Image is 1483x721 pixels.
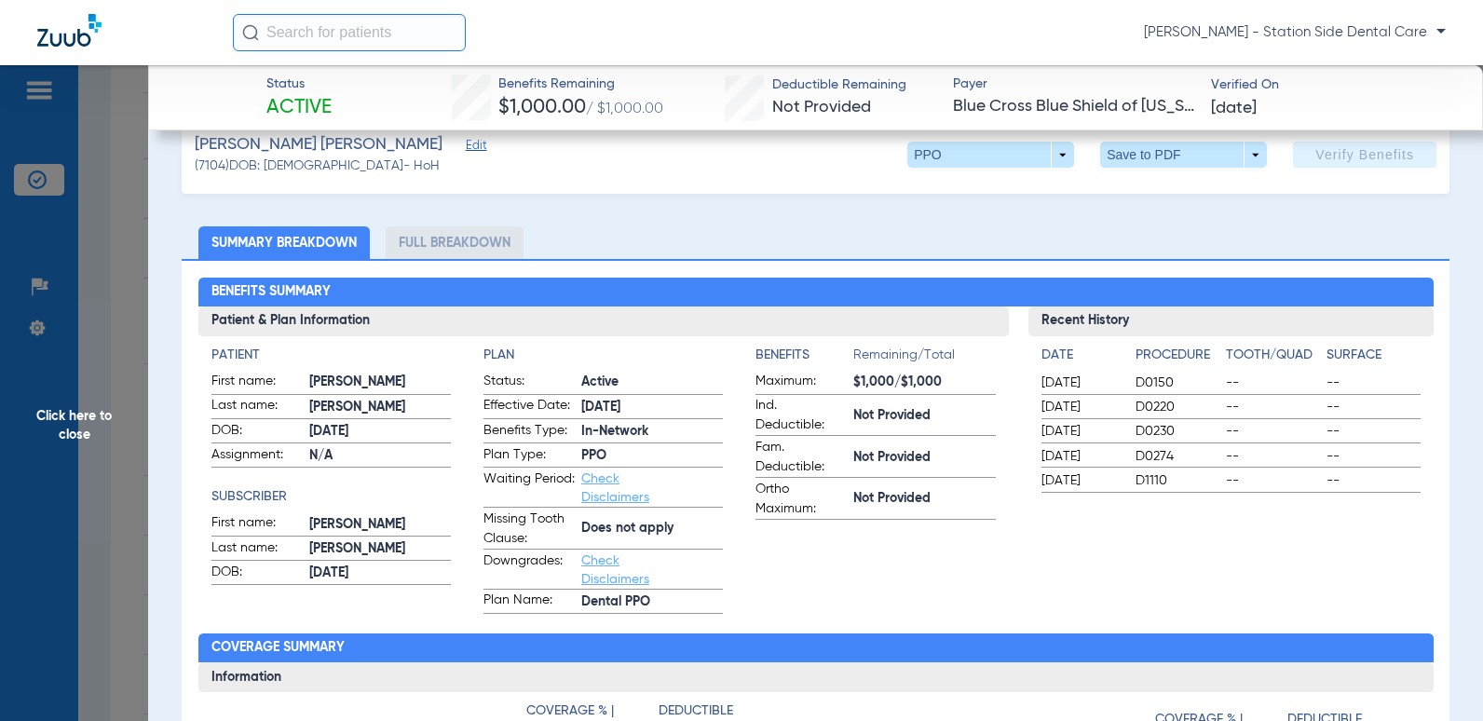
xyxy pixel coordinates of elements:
[853,406,995,426] span: Not Provided
[483,396,575,418] span: Effective Date:
[309,398,451,417] span: [PERSON_NAME]
[309,446,451,466] span: N/A
[1327,398,1421,416] span: --
[755,396,847,435] span: Ind. Deductible:
[1327,471,1421,490] span: --
[1136,346,1220,365] h4: Procedure
[483,591,575,613] span: Plan Name:
[755,372,847,394] span: Maximum:
[195,156,440,176] span: (7104) DOB: [DEMOGRAPHIC_DATA] - HoH
[772,75,906,95] span: Deductible Remaining
[772,99,871,116] span: Not Provided
[1226,374,1320,392] span: --
[1226,398,1320,416] span: --
[211,563,303,585] span: DOB:
[233,14,466,51] input: Search for patients
[1100,142,1267,168] button: Save to PDF
[466,139,483,156] span: Edit
[498,98,586,117] span: $1,000.00
[483,551,575,589] span: Downgrades:
[1226,346,1320,365] h4: Tooth/Quad
[483,372,575,394] span: Status:
[195,133,442,156] span: [PERSON_NAME] [PERSON_NAME]
[498,75,663,94] span: Benefits Remaining
[211,372,303,394] span: First name:
[581,422,723,442] span: In-Network
[309,539,451,559] span: [PERSON_NAME]
[266,75,332,94] span: Status
[1041,471,1120,490] span: [DATE]
[309,564,451,583] span: [DATE]
[581,519,723,538] span: Does not apply
[1327,374,1421,392] span: --
[1136,346,1220,372] app-breakdown-title: Procedure
[211,396,303,418] span: Last name:
[1041,346,1120,365] h4: Date
[1041,346,1120,372] app-breakdown-title: Date
[1028,306,1434,336] h3: Recent History
[586,102,663,116] span: / $1,000.00
[483,510,575,549] span: Missing Tooth Clause:
[581,446,723,466] span: PPO
[853,346,995,372] span: Remaining/Total
[581,554,649,586] a: Check Disclaimers
[953,75,1195,94] span: Payer
[953,95,1195,118] span: Blue Cross Blue Shield of [US_STATE]
[1226,447,1320,466] span: --
[309,422,451,442] span: [DATE]
[198,226,370,259] li: Summary Breakdown
[581,472,649,504] a: Check Disclaimers
[198,278,1434,307] h2: Benefits Summary
[386,226,524,259] li: Full Breakdown
[198,662,1434,692] h3: Information
[37,14,102,47] img: Zuub Logo
[1327,422,1421,441] span: --
[483,469,575,507] span: Waiting Period:
[1041,398,1120,416] span: [DATE]
[1136,398,1220,416] span: D0220
[907,142,1074,168] button: PPO
[1136,471,1220,490] span: D1110
[483,445,575,468] span: Plan Type:
[1226,422,1320,441] span: --
[198,633,1434,663] h2: Coverage Summary
[1136,422,1220,441] span: D0230
[1144,23,1446,42] span: [PERSON_NAME] - Station Side Dental Care
[1327,346,1421,365] h4: Surface
[483,421,575,443] span: Benefits Type:
[483,346,723,365] h4: Plan
[309,373,451,392] span: [PERSON_NAME]
[755,346,853,365] h4: Benefits
[198,306,1009,336] h3: Patient & Plan Information
[211,513,303,536] span: First name:
[755,438,847,477] span: Fam. Deductible:
[1211,97,1257,120] span: [DATE]
[211,538,303,561] span: Last name:
[581,398,723,417] span: [DATE]
[1327,447,1421,466] span: --
[211,346,451,365] h4: Patient
[1211,75,1453,95] span: Verified On
[755,346,853,372] app-breakdown-title: Benefits
[1041,374,1120,392] span: [DATE]
[266,95,332,121] span: Active
[211,487,451,507] h4: Subscriber
[853,448,995,468] span: Not Provided
[1136,374,1220,392] span: D0150
[1226,346,1320,372] app-breakdown-title: Tooth/Quad
[1226,471,1320,490] span: --
[211,445,303,468] span: Assignment:
[853,489,995,509] span: Not Provided
[581,373,723,392] span: Active
[755,480,847,519] span: Ortho Maximum:
[1136,447,1220,466] span: D0274
[853,373,995,392] span: $1,000/$1,000
[581,592,723,612] span: Dental PPO
[1041,447,1120,466] span: [DATE]
[1327,346,1421,372] app-breakdown-title: Surface
[211,421,303,443] span: DOB:
[1041,422,1120,441] span: [DATE]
